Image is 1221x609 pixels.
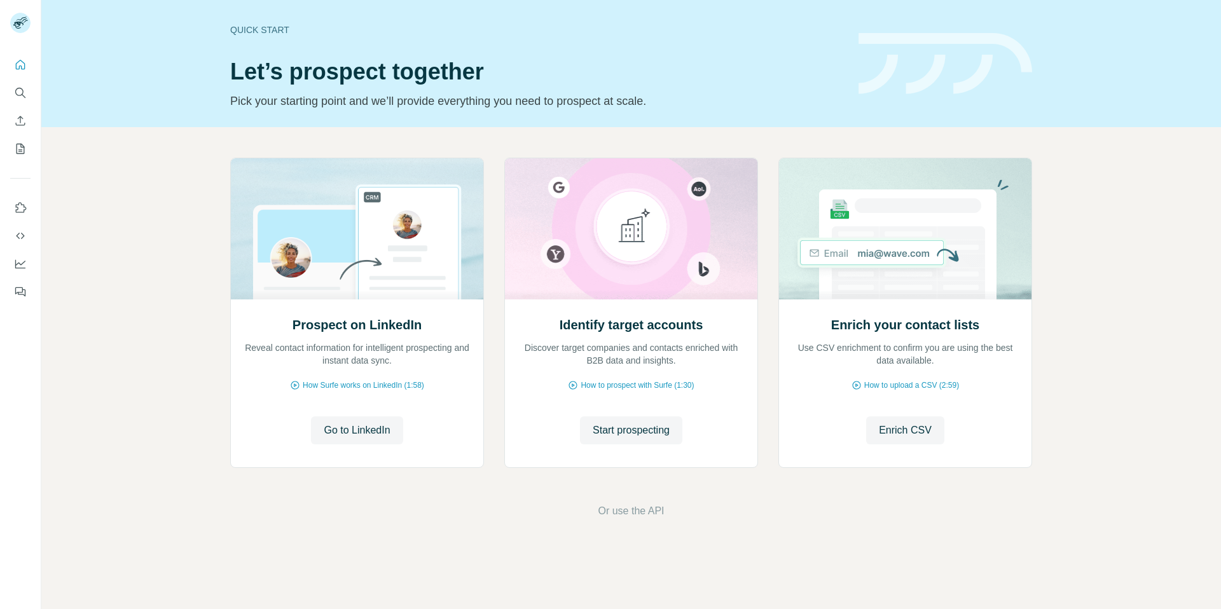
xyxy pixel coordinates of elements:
button: Use Surfe API [10,224,31,247]
button: Enrich CSV [866,416,944,444]
span: How Surfe works on LinkedIn (1:58) [303,380,424,391]
h2: Prospect on LinkedIn [293,316,422,334]
img: Identify target accounts [504,158,758,299]
span: Start prospecting [593,423,670,438]
p: Discover target companies and contacts enriched with B2B data and insights. [518,341,745,367]
p: Reveal contact information for intelligent prospecting and instant data sync. [244,341,471,367]
span: Go to LinkedIn [324,423,390,438]
button: Go to LinkedIn [311,416,403,444]
button: Search [10,81,31,104]
h2: Identify target accounts [560,316,703,334]
button: Start prospecting [580,416,682,444]
span: How to upload a CSV (2:59) [864,380,959,391]
button: Quick start [10,53,31,76]
button: Dashboard [10,252,31,275]
button: Or use the API [598,503,664,519]
button: Feedback [10,280,31,303]
button: Enrich CSV [10,109,31,132]
h1: Let’s prospect together [230,59,843,85]
p: Use CSV enrichment to confirm you are using the best data available. [792,341,1019,367]
img: Enrich your contact lists [778,158,1032,299]
h2: Enrich your contact lists [831,316,979,334]
div: Quick start [230,24,843,36]
img: banner [859,33,1032,95]
img: Prospect on LinkedIn [230,158,484,299]
p: Pick your starting point and we’ll provide everything you need to prospect at scale. [230,92,843,110]
span: How to prospect with Surfe (1:30) [581,380,694,391]
button: Use Surfe on LinkedIn [10,196,31,219]
span: Enrich CSV [879,423,932,438]
button: My lists [10,137,31,160]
